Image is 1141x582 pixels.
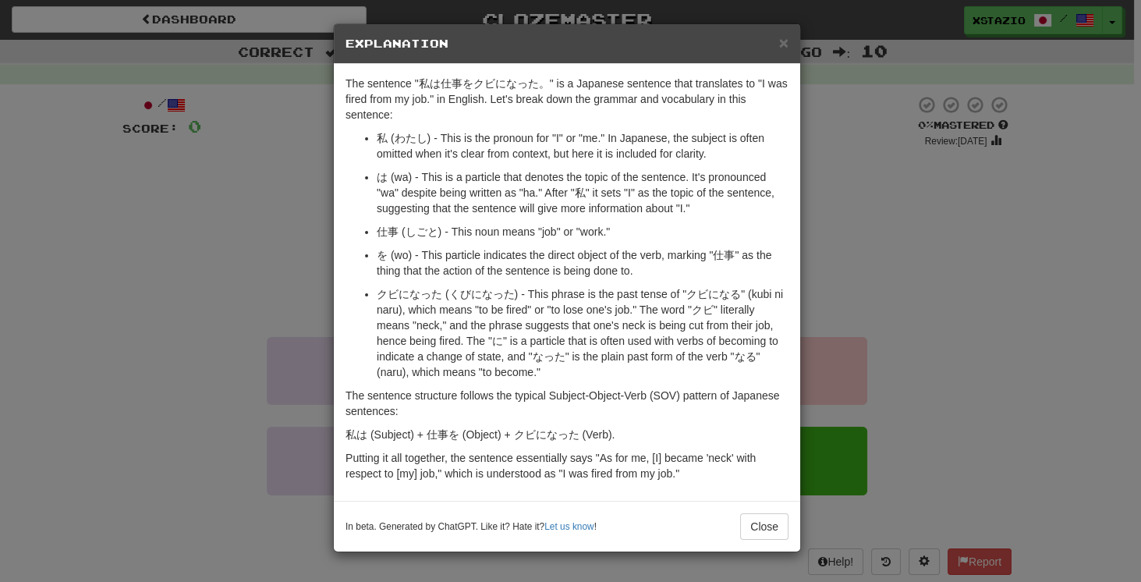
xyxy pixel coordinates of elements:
[345,427,788,442] p: 私は (Subject) + 仕事を (Object) + クビになった (Verb).
[740,513,788,540] button: Close
[345,36,788,51] h5: Explanation
[377,286,788,380] p: クビになった (くびになった) - This phrase is the past tense of "クビになる" (kubi ni naru), which means "to be fir...
[345,520,597,534] small: In beta. Generated by ChatGPT. Like it? Hate it? !
[377,169,788,216] p: は (wa) - This is a particle that denotes the topic of the sentence. It's pronounced "wa" despite ...
[779,34,788,51] button: Close
[345,76,788,122] p: The sentence "私は仕事をクビになった。" is a Japanese sentence that translates to "I was fired from my job." ...
[345,450,788,481] p: Putting it all together, the sentence essentially says "As for me, [I] became 'neck' with respect...
[377,130,788,161] p: 私 (わたし) - This is the pronoun for "I" or "me." In Japanese, the subject is often omitted when it'...
[377,247,788,279] p: を (wo) - This particle indicates the direct object of the verb, marking "仕事" as the thing that th...
[377,224,788,240] p: 仕事 (しごと) - This noun means "job" or "work."
[779,34,788,51] span: ×
[544,521,594,532] a: Let us know
[345,388,788,419] p: The sentence structure follows the typical Subject-Object-Verb (SOV) pattern of Japanese sentences:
